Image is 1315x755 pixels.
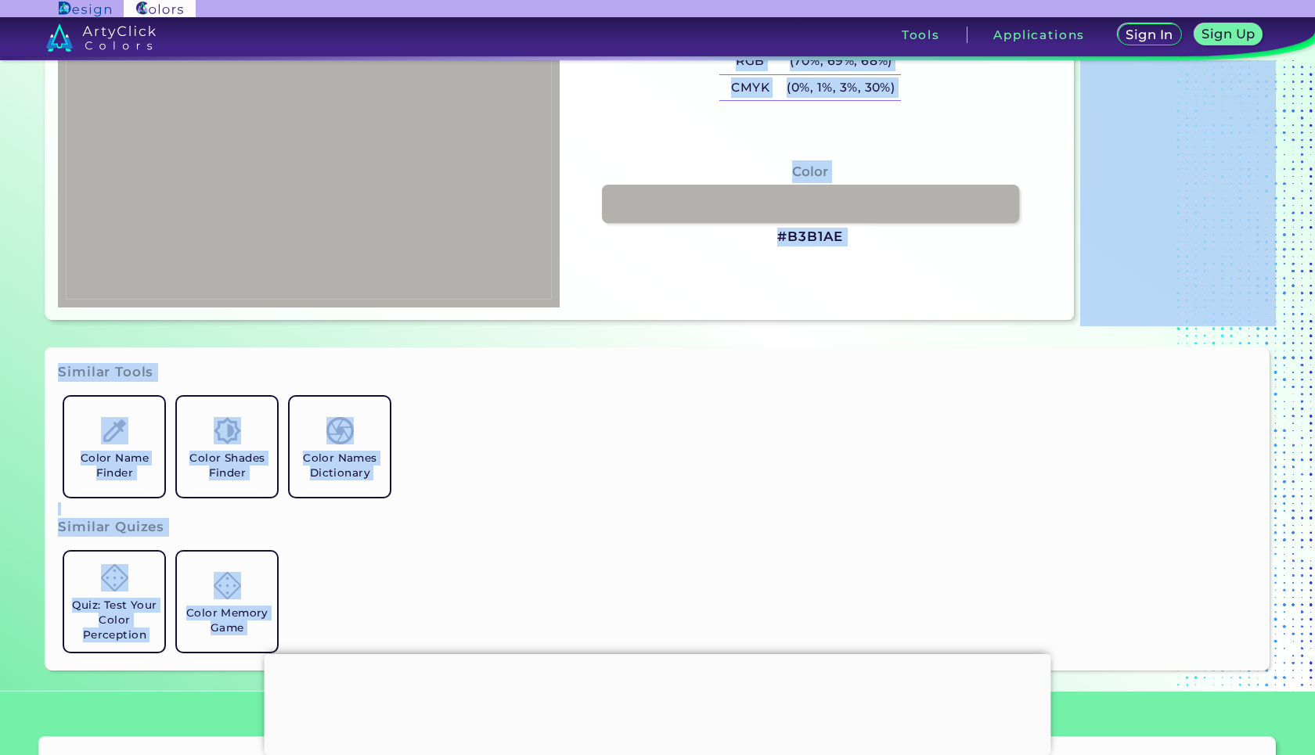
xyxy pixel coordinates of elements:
iframe: Advertisement [265,654,1051,751]
h5: Sign Up [1202,27,1255,40]
a: Sign In [1118,23,1182,45]
h4: Color [792,160,828,183]
h5: Color Memory Game [183,606,271,635]
a: Sign Up [1194,23,1263,45]
h5: Color Names Dictionary [296,451,384,480]
img: icon_game.svg [101,564,128,591]
img: icon_color_names_dictionary.svg [326,417,354,444]
img: icon_color_shades.svg [214,417,241,444]
img: icon_color_name_finder.svg [101,417,128,444]
img: logo_artyclick_colors_white.svg [46,23,157,52]
h5: CMYK [719,75,780,101]
a: Color Names Dictionary [283,390,396,503]
h3: Similar Tools [58,363,153,382]
h3: Tools [902,29,940,41]
a: Quiz: Test Your Color Perception [58,545,171,658]
h5: Sign In [1126,28,1173,41]
img: ArtyClick Design logo [59,2,111,16]
a: Color Name Finder [58,390,171,503]
a: Color Shades Finder [171,390,283,503]
h5: Color Shades Finder [183,451,271,480]
img: icon_game.svg [214,572,241,599]
a: Color Memory Game [171,545,283,658]
h5: (0%, 1%, 3%, 30%) [781,75,901,101]
h5: Quiz: Test Your Color Perception [70,598,158,642]
h3: Similar Quizes [58,518,164,537]
h3: #B3B1AE [777,228,843,246]
h5: Color Name Finder [70,451,158,480]
h3: Applications [993,29,1085,41]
